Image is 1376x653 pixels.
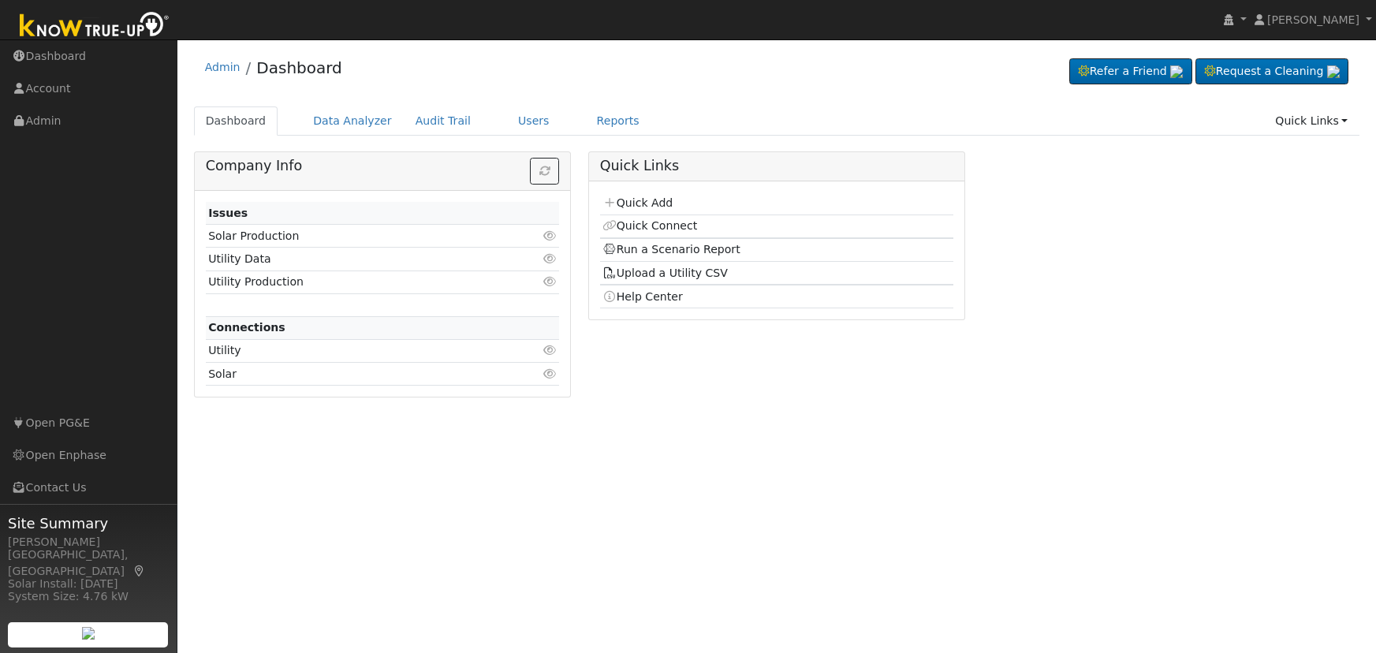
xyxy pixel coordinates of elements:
a: Map [132,565,147,577]
i: Click to view [543,345,557,356]
i: Click to view [543,368,557,379]
td: Solar [206,363,502,386]
td: Utility Data [206,248,502,271]
a: Quick Links [1263,106,1359,136]
div: System Size: 4.76 kW [8,588,169,605]
a: Request a Cleaning [1195,58,1348,85]
i: Click to view [543,230,557,241]
a: Dashboard [194,106,278,136]
i: Click to view [543,253,557,264]
a: Help Center [602,290,683,303]
td: Utility Production [206,271,502,293]
td: Solar Production [206,225,502,248]
div: Solar Install: [DATE] [8,576,169,592]
img: retrieve [82,627,95,640]
div: [GEOGRAPHIC_DATA], [GEOGRAPHIC_DATA] [8,547,169,580]
span: [PERSON_NAME] [1267,13,1359,26]
span: Site Summary [8,513,169,534]
a: Admin [205,61,241,73]
a: Audit Trail [404,106,483,136]
a: Users [506,106,561,136]
div: [PERSON_NAME] [8,534,169,550]
td: Utility [206,339,502,362]
i: Click to view [543,276,557,287]
a: Dashboard [256,58,342,77]
a: Upload a Utility CSV [602,267,728,279]
img: retrieve [1327,65,1340,78]
a: Quick Add [602,196,673,209]
h5: Company Info [206,158,560,174]
img: retrieve [1170,65,1183,78]
a: Reports [585,106,651,136]
strong: Issues [208,207,248,219]
img: Know True-Up [12,9,177,44]
h5: Quick Links [600,158,954,174]
a: Data Analyzer [301,106,404,136]
a: Run a Scenario Report [602,243,740,256]
a: Refer a Friend [1069,58,1192,85]
a: Quick Connect [602,219,697,232]
strong: Connections [208,321,285,334]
